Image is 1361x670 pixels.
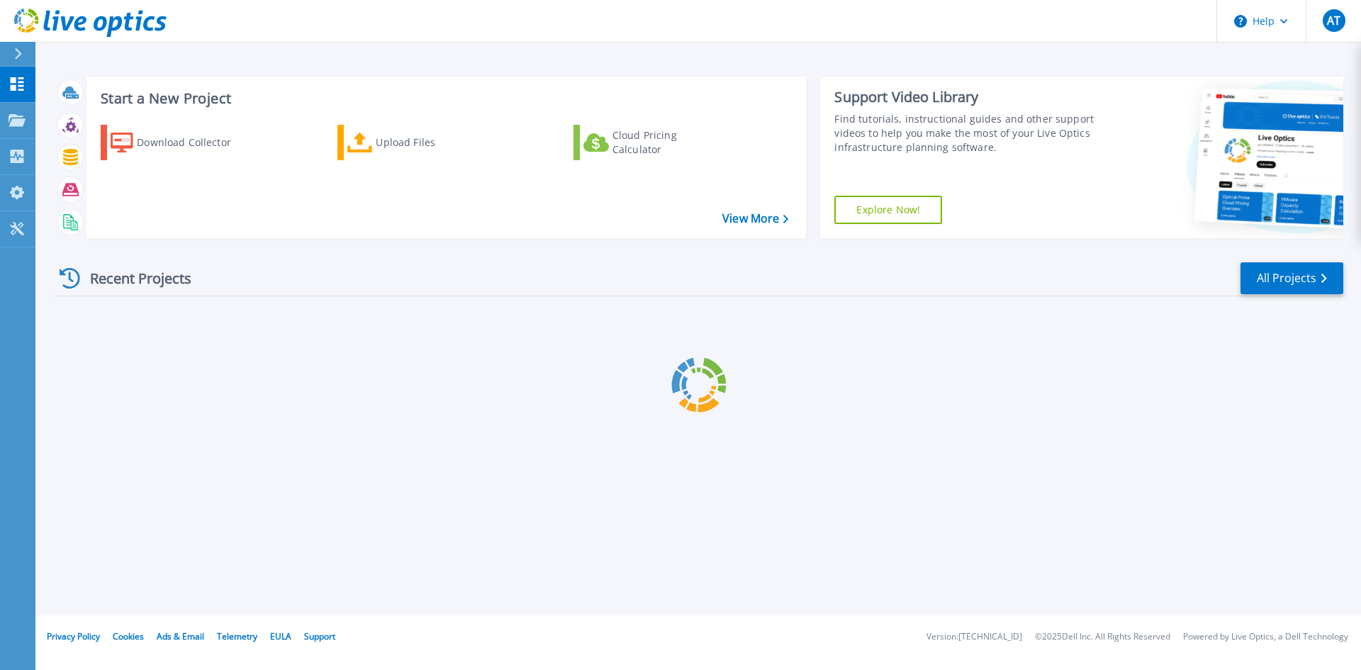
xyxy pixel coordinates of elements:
h3: Start a New Project [101,91,788,106]
div: Find tutorials, instructional guides and other support videos to help you make the most of your L... [834,112,1101,155]
span: AT [1327,15,1340,26]
li: © 2025 Dell Inc. All Rights Reserved [1035,632,1170,642]
a: Telemetry [217,630,257,642]
a: Download Collector [101,125,259,160]
a: Privacy Policy [47,630,100,642]
a: View More [722,212,788,225]
li: Powered by Live Optics, a Dell Technology [1183,632,1348,642]
div: Recent Projects [55,261,211,296]
a: All Projects [1240,262,1343,294]
div: Support Video Library [834,88,1101,106]
a: EULA [270,630,291,642]
a: Cloud Pricing Calculator [573,125,732,160]
div: Upload Files [376,128,489,157]
a: Cookies [113,630,144,642]
div: Cloud Pricing Calculator [612,128,726,157]
a: Support [304,630,335,642]
li: Version: [TECHNICAL_ID] [926,632,1022,642]
a: Explore Now! [834,196,942,224]
a: Ads & Email [157,630,204,642]
a: Upload Files [337,125,495,160]
div: Download Collector [137,128,250,157]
